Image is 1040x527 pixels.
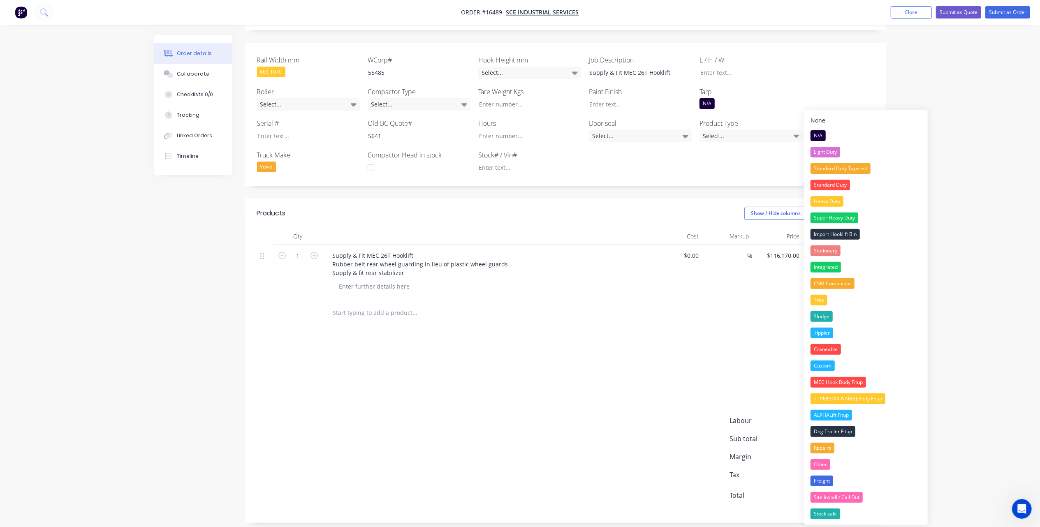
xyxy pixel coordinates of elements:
[177,50,212,57] div: Order details
[154,43,232,64] button: Order details
[804,473,928,489] button: Freight
[811,476,833,486] div: Freight
[811,459,830,470] div: Other
[361,130,464,142] div: 5641
[583,67,686,79] div: Supply & Fit MEC 26T Hooklift
[257,55,360,65] label: Rail Width mm
[803,416,864,425] span: $0.00
[257,162,276,172] div: Volvo
[472,98,581,111] input: Enter number...
[811,361,835,371] div: Custom
[804,456,928,473] button: Other
[730,470,803,480] span: Tax
[154,64,232,84] button: Collaborate
[811,344,841,355] div: Craneable
[804,489,928,506] button: Site Install / Call Out
[804,243,928,259] button: Stationary
[333,304,497,321] input: Start typing to add a product...
[803,452,864,462] span: $0.00 ( 0.00 %)
[804,391,928,407] button: T-[PERSON_NAME] Body Fitup
[811,245,841,256] div: Stationary
[811,180,850,190] div: Standard Duty
[804,127,928,144] button: N/A
[804,160,928,177] button: Standard Duty Tapered
[811,410,852,421] div: ALPHALift Fitup
[730,452,803,462] span: Margin
[804,144,928,160] button: Light Duty
[154,105,232,125] button: Tracking
[936,6,981,18] button: Submit as Quote
[891,6,932,18] button: Close
[730,434,803,444] span: Sub total
[177,91,213,98] div: Checklists 0/0
[804,374,928,391] button: MEC Hook Body Fitup
[803,434,864,444] span: $116,170.00
[804,275,928,292] button: CSM Compactor
[811,278,855,289] div: CSM Compactor
[804,226,928,243] button: Import Hooklift Bin
[368,98,470,111] div: Select...
[177,153,199,160] div: Timeline
[368,55,470,65] label: WCorp#
[1012,499,1032,519] iframe: Intercom live chat
[700,118,802,128] label: Product Type
[700,98,715,109] div: N/A
[589,118,692,128] label: Door seal
[257,67,285,77] div: 660-1070
[804,292,928,308] button: Tray
[985,6,1030,18] button: Submit as Order
[811,426,855,437] div: Dog Trailer Fitup
[589,55,692,65] label: Job Description
[811,262,841,273] div: Integrated
[257,118,360,128] label: Serial #
[811,163,871,174] div: Standard Duty Tapered
[589,130,692,142] div: Select...
[177,70,209,78] div: Collaborate
[811,229,860,240] div: Import Hooklift Bin
[811,311,833,322] div: Sludge
[368,87,470,97] label: Compactor Type
[804,407,928,423] button: ALPHALift Fitup
[811,147,840,157] div: Light Duty
[652,228,702,245] div: Cost
[700,55,802,65] label: L / H / W
[478,87,581,97] label: Tare Weight Kgs
[811,393,885,404] div: T-[PERSON_NAME] Body Fitup
[273,228,323,245] div: Qty
[506,9,579,16] span: SCE Industrial Services
[804,423,928,440] button: Dog Trailer Fitup
[478,150,581,160] label: Stock# / Vin#
[804,308,928,325] button: Sludge
[15,6,27,18] img: Factory
[811,116,825,125] div: None
[368,118,470,128] label: Old BC Quote#
[154,125,232,146] button: Linked Orders
[803,488,864,503] span: $127,787.00
[257,87,360,97] label: Roller
[177,111,199,119] div: Tracking
[803,228,853,245] div: Total
[804,440,928,456] button: Repairs
[478,67,581,79] div: Select...
[154,84,232,105] button: Checklists 0/0
[177,132,212,139] div: Linked Orders
[154,146,232,166] button: Timeline
[811,492,863,503] div: Site Install / Call Out
[257,208,286,218] div: Products
[478,118,581,128] label: Hours
[361,67,464,79] div: 55485
[811,213,858,223] div: Super Heavy Duty
[472,130,581,142] input: Enter number...
[811,377,866,388] div: MEC Hook Body Fitup
[811,328,833,338] div: Tippler
[804,341,928,358] button: Craneable
[257,98,360,111] div: Select...
[804,259,928,275] button: Integrated
[753,228,803,245] div: Price
[748,251,753,261] span: %
[730,416,803,425] span: Labour
[461,9,506,16] span: Order #16489 -
[804,506,928,522] button: Stock sale
[257,150,360,160] label: Truck Make
[811,196,843,207] div: Heavy Duty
